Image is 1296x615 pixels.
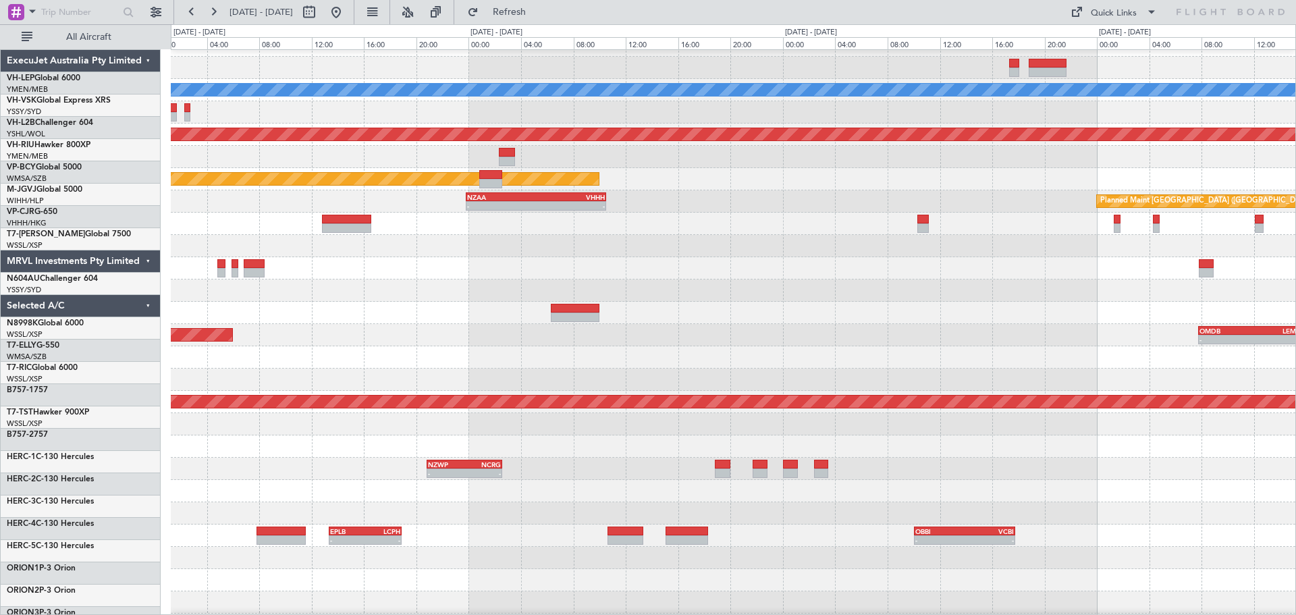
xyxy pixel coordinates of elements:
[1199,336,1251,344] div: -
[428,460,464,469] div: NZWP
[1064,1,1164,23] button: Quick Links
[7,342,59,350] a: T7-ELLYG-550
[7,352,47,362] a: WMSA/SZB
[7,141,34,149] span: VH-RIU
[835,37,888,49] div: 04:00
[7,564,39,572] span: ORION1
[464,460,501,469] div: NCRG
[7,431,34,439] span: B757-2
[467,202,536,210] div: -
[7,230,85,238] span: T7-[PERSON_NAME]
[1091,7,1137,20] div: Quick Links
[7,275,98,283] a: N604AUChallenger 604
[365,536,400,544] div: -
[259,37,312,49] div: 08:00
[888,37,940,49] div: 08:00
[41,2,119,22] input: Trip Number
[7,408,89,417] a: T7-TSTHawker 900XP
[1201,37,1254,49] div: 08:00
[7,173,47,184] a: WMSA/SZB
[965,536,1014,544] div: -
[7,342,36,350] span: T7-ELLY
[7,319,38,327] span: N8998K
[7,84,48,95] a: YMEN/MEB
[7,564,76,572] a: ORION1P-3 Orion
[7,520,36,528] span: HERC-4
[915,527,965,535] div: OBBI
[7,587,76,595] a: ORION2P-3 Orion
[7,364,78,372] a: T7-RICGlobal 6000
[783,37,836,49] div: 00:00
[230,6,293,18] span: [DATE] - [DATE]
[7,97,36,105] span: VH-VSK
[7,208,57,216] a: VP-CJRG-650
[730,37,783,49] div: 20:00
[785,27,837,38] div: [DATE] - [DATE]
[7,119,93,127] a: VH-L2BChallenger 604
[207,37,260,49] div: 04:00
[7,141,90,149] a: VH-RIUHawker 800XP
[7,97,111,105] a: VH-VSKGlobal Express XRS
[7,196,44,206] a: WIHH/HLP
[7,542,94,550] a: HERC-5C-130 Hercules
[461,1,542,23] button: Refresh
[7,374,43,384] a: WSSL/XSP
[7,475,36,483] span: HERC-2
[7,408,33,417] span: T7-TST
[7,240,43,250] a: WSSL/XSP
[7,107,41,117] a: YSSY/SYD
[330,536,365,544] div: -
[7,498,94,506] a: HERC-3C-130 Hercules
[7,186,36,194] span: M-JGVJ
[364,37,416,49] div: 16:00
[7,587,39,595] span: ORION2
[1045,37,1098,49] div: 20:00
[7,218,47,228] a: VHHH/HKG
[7,453,36,461] span: HERC-1
[992,37,1045,49] div: 16:00
[7,151,48,161] a: YMEN/MEB
[1199,327,1251,335] div: OMDB
[330,527,365,535] div: EPLB
[521,37,574,49] div: 04:00
[7,329,43,340] a: WSSL/XSP
[536,193,605,201] div: VHHH
[481,7,538,17] span: Refresh
[7,542,36,550] span: HERC-5
[467,193,536,201] div: NZAA
[940,37,993,49] div: 12:00
[536,202,605,210] div: -
[626,37,678,49] div: 12:00
[7,208,34,216] span: VP-CJR
[7,186,82,194] a: M-JGVJGlobal 5000
[1097,37,1150,49] div: 00:00
[7,74,34,82] span: VH-LEP
[7,453,94,461] a: HERC-1C-130 Hercules
[7,163,82,171] a: VP-BCYGlobal 5000
[7,498,36,506] span: HERC-3
[7,275,40,283] span: N604AU
[7,285,41,295] a: YSSY/SYD
[574,37,626,49] div: 08:00
[365,527,400,535] div: LCPH
[7,431,48,439] a: B757-2757
[7,520,94,528] a: HERC-4C-130 Hercules
[1150,37,1202,49] div: 04:00
[15,26,146,48] button: All Aircraft
[470,27,522,38] div: [DATE] - [DATE]
[7,163,36,171] span: VP-BCY
[464,469,501,477] div: -
[7,364,32,372] span: T7-RIC
[7,319,84,327] a: N8998KGlobal 6000
[965,527,1014,535] div: VCBI
[7,386,34,394] span: B757-1
[7,119,35,127] span: VH-L2B
[7,419,43,429] a: WSSL/XSP
[312,37,364,49] div: 12:00
[7,386,48,394] a: B757-1757
[678,37,731,49] div: 16:00
[7,129,45,139] a: YSHL/WOL
[1099,27,1151,38] div: [DATE] - [DATE]
[915,536,965,544] div: -
[7,230,131,238] a: T7-[PERSON_NAME]Global 7500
